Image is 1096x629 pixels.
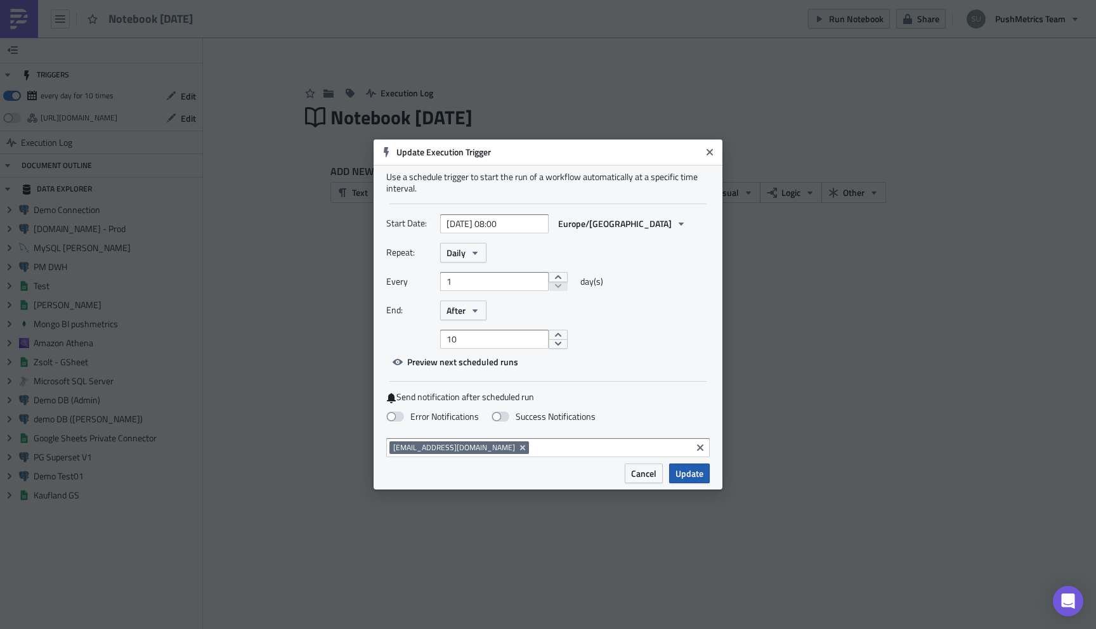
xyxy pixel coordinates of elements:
[492,411,596,422] label: Success Notifications
[631,467,656,480] span: Cancel
[447,304,466,317] span: After
[675,467,703,480] span: Update
[625,464,663,483] button: Cancel
[386,391,710,403] label: Send notification after scheduled run
[669,464,710,483] button: Update
[518,441,529,454] button: Remove Tag
[440,243,486,263] button: Daily
[552,214,693,233] button: Europe/[GEOGRAPHIC_DATA]
[386,171,710,194] div: Use a schedule trigger to start the run of a workflow automatically at a specific time interval.
[440,301,486,320] button: After
[396,146,701,158] h6: Update Execution Trigger
[580,272,603,291] span: day(s)
[386,214,434,233] label: Start Date:
[549,272,568,282] button: increment
[386,243,434,262] label: Repeat:
[447,246,466,259] span: Daily
[700,143,719,162] button: Close
[386,272,434,291] label: Every
[693,440,708,455] button: Clear selected items
[549,339,568,349] button: decrement
[549,282,568,292] button: decrement
[386,352,525,372] button: Preview next scheduled runs
[393,443,515,453] span: [EMAIL_ADDRESS][DOMAIN_NAME]
[386,301,434,320] label: End:
[1053,586,1083,616] div: Open Intercom Messenger
[440,214,549,233] input: YYYY-MM-DD HH:mm
[407,355,518,368] span: Preview next scheduled runs
[549,330,568,340] button: increment
[386,411,479,422] label: Error Notifications
[558,217,672,230] span: Europe/[GEOGRAPHIC_DATA]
